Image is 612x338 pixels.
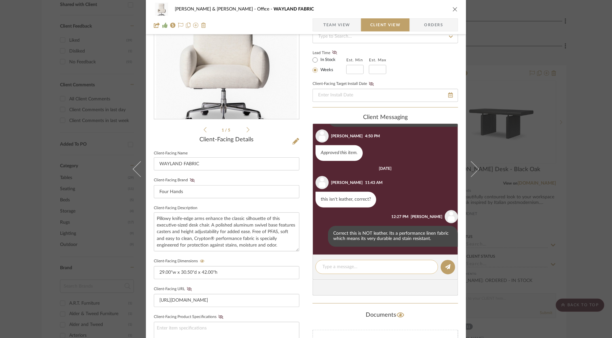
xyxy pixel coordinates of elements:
button: Client-Facing Target Install Date [367,82,376,86]
span: 5 [228,128,232,132]
button: close [452,6,458,12]
img: user_avatar.png [316,176,329,189]
label: Lead Time [313,50,346,56]
label: Client-Facing Product Specifications [154,315,225,319]
label: Est. Min [346,58,363,62]
img: user_avatar.png [316,129,329,143]
input: Type to Search… [313,30,458,43]
input: Enter item dimensions [154,266,299,279]
label: Client-Facing URL [154,287,194,291]
input: Enter Client-Facing Brand [154,185,299,198]
div: 12:27 PM [391,214,408,220]
div: [DATE] [379,166,392,171]
div: [PERSON_NAME] [411,214,442,220]
div: Documents [313,310,458,321]
label: Client-Facing Brand [154,178,197,183]
span: / [225,128,228,132]
span: 1 [222,128,225,132]
button: Client-Facing Dimensions [198,259,207,264]
div: 4:50 PM [365,133,380,139]
span: Office [257,7,274,11]
img: user_avatar.png [445,210,458,223]
button: Client-Facing Brand [188,178,197,183]
div: Client-Facing Details [154,136,299,144]
img: Remove from project [201,23,206,28]
div: 11:43 AM [365,180,382,186]
label: Client-Facing Target Install Date [313,82,376,86]
button: Lead Time [330,50,339,56]
span: [PERSON_NAME] & [PERSON_NAME] [175,7,257,11]
div: [PERSON_NAME] [331,133,363,139]
span: Team View [323,18,350,31]
input: Enter item URL [154,294,299,307]
div: Correct this is NOT leather. Its a performance linen fabric which means its very durable and stai... [328,226,458,247]
label: Est. Max [369,58,386,62]
input: Enter Install Date [313,89,458,102]
button: Client-Facing Product Specifications [216,315,225,319]
mat-radio-group: Select item type [313,56,346,74]
div: Approved this item. [316,145,363,161]
img: 5e2968cc-00c1-417b-8320-6321b31c316c_48x40.jpg [154,3,170,16]
label: Client-Facing Description [154,207,197,210]
div: this isn't leather, correct? [316,192,376,208]
div: [PERSON_NAME] [331,180,363,186]
label: Weeks [319,67,333,73]
label: In Stock [319,57,336,63]
label: Client-Facing Name [154,152,188,155]
span: Orders [417,18,451,31]
button: Client-Facing URL [185,287,194,291]
div: client Messaging [313,114,458,121]
label: Client-Facing Dimensions [154,259,207,264]
span: Client View [370,18,400,31]
span: WAYLAND FABRIC [274,7,314,11]
input: Enter Client-Facing Item Name [154,157,299,170]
